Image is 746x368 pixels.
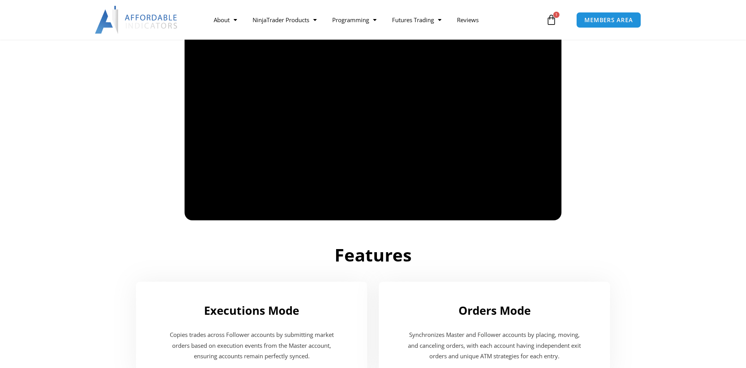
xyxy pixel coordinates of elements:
a: Futures Trading [384,11,449,29]
p: Copies trades across Follower accounts by submitting market orders based on execution events from... [163,330,340,362]
span: MEMBERS AREA [584,17,633,23]
a: About [206,11,245,29]
h2: Executions Mode [144,303,359,318]
iframe: My NinjaTrader Trade Copier | Summary & Latest Updates [185,8,561,220]
nav: Menu [206,11,544,29]
span: 1 [553,12,559,18]
h2: Features [155,244,591,267]
h2: Orders Mode [387,303,602,318]
img: LogoAI | Affordable Indicators – NinjaTrader [95,6,178,34]
a: 1 [534,9,568,31]
a: Reviews [449,11,486,29]
p: Synchronizes Master and Follower accounts by placing, moving, and canceling orders, with each acc... [406,330,583,362]
a: MEMBERS AREA [576,12,641,28]
a: Programming [324,11,384,29]
a: NinjaTrader Products [245,11,324,29]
